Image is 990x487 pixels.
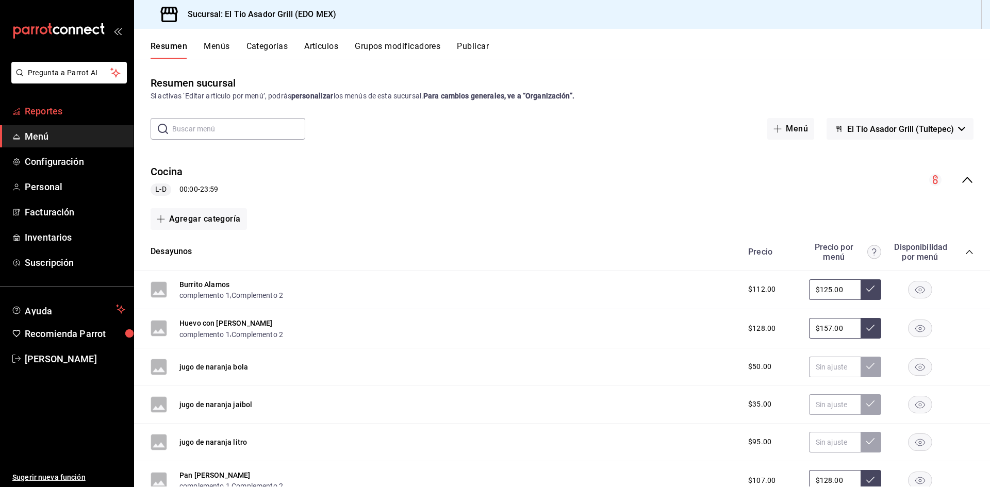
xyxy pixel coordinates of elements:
[172,119,305,139] input: Buscar menú
[151,75,236,91] div: Resumen sucursal
[232,329,283,340] button: Complemento 2
[151,41,187,59] button: Resumen
[457,41,489,59] button: Publicar
[179,328,283,339] div: ,
[25,205,125,219] span: Facturación
[291,92,334,100] strong: personalizar
[809,357,861,377] input: Sin ajuste
[179,329,230,340] button: complemento 1
[151,183,218,196] div: 00:00 - 23:59
[11,62,127,83] button: Pregunta a Parrot AI
[25,129,125,143] span: Menú
[113,27,122,35] button: open_drawer_menu
[25,155,125,169] span: Configuración
[25,327,125,341] span: Recomienda Parrot
[748,399,771,410] span: $35.00
[151,246,192,258] button: Desayunos
[748,323,775,334] span: $128.00
[179,318,272,328] button: Huevo con [PERSON_NAME]
[847,124,954,134] span: El Tio Asador Grill (Tultepec)
[25,352,125,366] span: [PERSON_NAME]
[246,41,288,59] button: Categorías
[204,41,229,59] button: Menús
[355,41,440,59] button: Grupos modificadores
[151,41,990,59] div: navigation tabs
[965,248,973,256] button: collapse-category-row
[179,290,230,300] button: complemento 1
[179,279,229,290] button: Burrito Alamos
[12,472,125,483] span: Sugerir nueva función
[151,208,247,230] button: Agregar categoría
[748,475,775,486] span: $107.00
[25,180,125,194] span: Personal
[151,184,170,195] span: L-D
[827,118,973,140] button: El Tio Asador Grill (Tultepec)
[179,399,252,410] button: jugo de naranja jaibol
[809,242,881,262] div: Precio por menú
[134,156,990,204] div: collapse-menu-row
[304,41,338,59] button: Artículos
[809,318,861,339] input: Sin ajuste
[809,394,861,415] input: Sin ajuste
[25,104,125,118] span: Reportes
[748,361,771,372] span: $50.00
[25,303,112,315] span: Ayuda
[7,75,127,86] a: Pregunta a Parrot AI
[809,432,861,452] input: Sin ajuste
[151,91,973,102] div: Si activas ‘Editar artículo por menú’, podrás los menús de esta sucursal.
[423,92,574,100] strong: Para cambios generales, ve a “Organización”.
[894,242,946,262] div: Disponibilidad por menú
[179,362,248,372] button: jugo de naranja bola
[25,230,125,244] span: Inventarios
[179,290,283,300] div: ,
[232,290,283,300] button: Complemento 2
[151,164,183,179] button: Cocina
[25,256,125,270] span: Suscripción
[738,247,804,257] div: Precio
[28,68,111,78] span: Pregunta a Parrot AI
[809,279,861,300] input: Sin ajuste
[767,118,814,140] button: Menú
[748,436,771,447] span: $95.00
[179,437,247,447] button: jugo de naranja litro
[748,284,775,295] span: $112.00
[179,8,336,21] h3: Sucursal: El Tio Asador Grill (EDO MEX)
[179,470,251,480] button: Pan [PERSON_NAME]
